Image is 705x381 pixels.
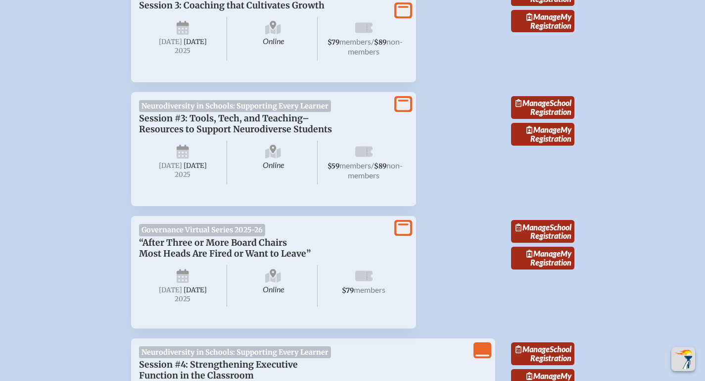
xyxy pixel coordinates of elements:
[139,346,331,358] span: Neurodiversity in Schools: Supporting Every Learner
[159,286,182,294] span: [DATE]
[354,285,385,294] span: members
[526,249,561,258] span: Manage
[184,286,207,294] span: [DATE]
[511,123,574,146] a: ManageMy Registration
[339,161,371,170] span: members
[147,171,219,178] span: 2025
[339,37,371,46] span: members
[671,347,695,371] button: Scroll Top
[371,161,374,170] span: /
[516,222,550,232] span: Manage
[348,161,403,180] span: non-members
[229,141,318,184] span: Online
[516,344,550,354] span: Manage
[328,38,339,47] span: $79
[184,162,207,170] span: [DATE]
[526,125,561,134] span: Manage
[147,295,219,303] span: 2025
[139,237,311,259] span: “After Three or More Board Chairs Most Heads Are Fired or Want to Leave”
[139,359,298,381] span: Session #4: Strengthening Executive Function in the Classroom
[139,100,331,112] span: Neurodiversity in Schools: Supporting Every Learner
[159,38,182,46] span: [DATE]
[516,98,550,108] span: Manage
[159,162,182,170] span: [DATE]
[348,37,403,56] span: non-members
[511,96,574,119] a: ManageSchool Registration
[184,38,207,46] span: [DATE]
[673,349,693,369] img: To the top
[511,220,574,243] a: ManageSchool Registration
[229,265,318,307] span: Online
[526,371,561,381] span: Manage
[342,286,354,295] span: $79
[526,12,561,21] span: Manage
[139,224,266,236] span: Governance Virtual Series 2025-26
[328,162,339,170] span: $59
[511,247,574,270] a: ManageMy Registration
[371,37,374,46] span: /
[511,10,574,33] a: ManageMy Registration
[374,38,386,47] span: $89
[147,47,219,54] span: 2025
[511,342,574,365] a: ManageSchool Registration
[229,17,318,60] span: Online
[374,162,386,170] span: $89
[139,113,332,135] span: Session #3: Tools, Tech, and Teaching–Resources to Support Neurodiverse Students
